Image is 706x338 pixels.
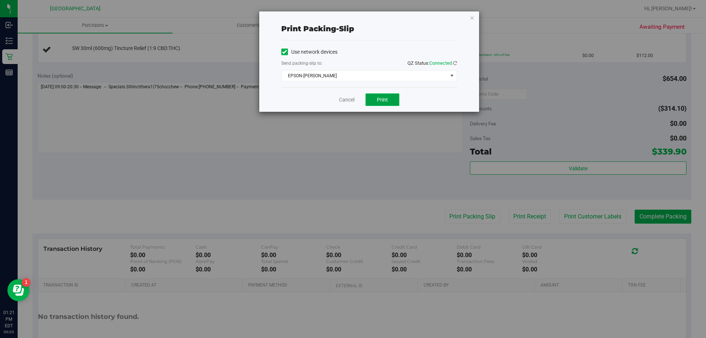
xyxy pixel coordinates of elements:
[281,60,322,67] label: Send packing-slip to:
[7,279,29,301] iframe: Resource center
[281,48,338,56] label: Use network devices
[339,96,354,104] a: Cancel
[22,278,31,287] iframe: Resource center unread badge
[282,71,448,81] span: EPSON-[PERSON_NAME]
[407,60,457,66] span: QZ Status:
[366,93,399,106] button: Print
[429,60,452,66] span: Connected
[377,97,388,103] span: Print
[281,24,354,33] span: Print packing-slip
[447,71,456,81] span: select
